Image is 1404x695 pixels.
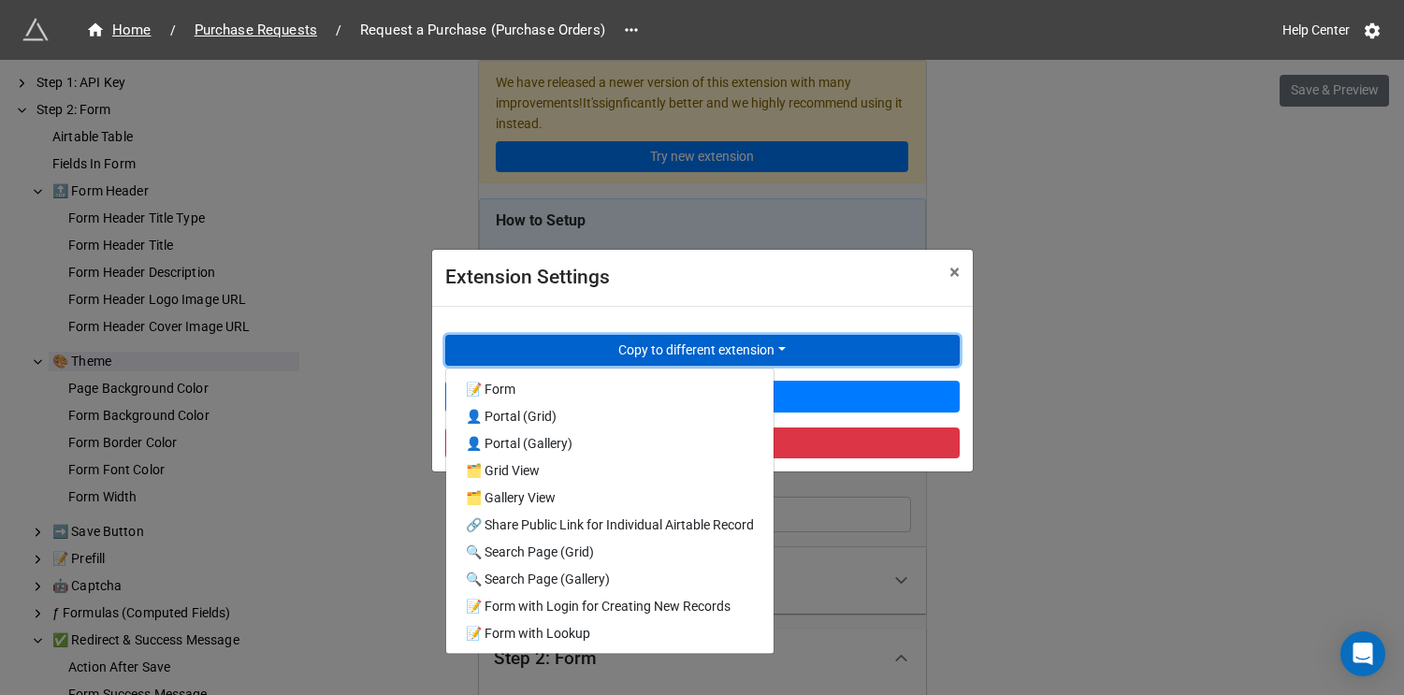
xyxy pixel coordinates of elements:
[183,20,328,41] span: Purchase Requests
[446,592,774,619] a: 📝 Form with Login for Creating New Records
[349,20,616,41] span: Request a Purchase (Purchase Orders)
[170,21,176,40] li: /
[446,429,774,456] a: 👤 Portal (Gallery)
[446,511,774,538] a: 🔗 Share Public Link for Individual Airtable Record
[445,263,908,293] div: Extension Settings
[445,335,960,367] button: Copy to different extension
[446,375,774,402] a: 📝 Form
[86,20,152,41] div: Home
[446,456,774,484] a: 🗂️ Grid View
[22,17,49,43] img: miniextensions-icon.73ae0678.png
[446,484,774,511] a: 🗂️ Gallery View
[336,21,341,40] li: /
[446,402,774,429] a: 👤 Portal (Grid)
[75,19,616,41] nav: breadcrumb
[949,261,960,283] span: ×
[446,619,774,646] a: 📝 Form with Lookup
[446,538,774,565] a: 🔍 Search Page (Grid)
[1340,631,1385,676] div: Open Intercom Messenger
[446,565,774,592] a: 🔍 Search Page (Gallery)
[445,368,774,654] div: Copy to different extension
[1269,13,1363,47] a: Help Center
